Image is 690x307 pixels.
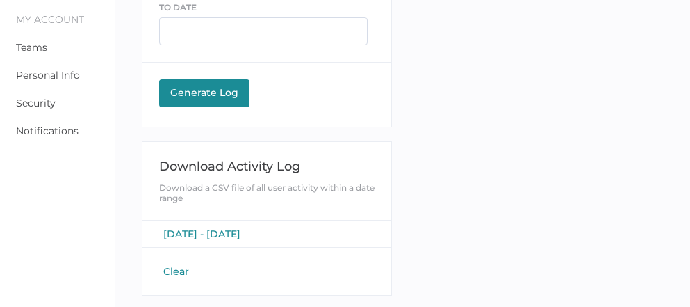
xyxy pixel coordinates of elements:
[16,69,80,81] a: Personal Info
[159,79,249,107] button: Generate Log
[159,265,193,278] button: Clear
[16,41,47,54] a: Teams
[163,228,240,240] span: [DATE] - [DATE]
[16,125,79,137] a: Notifications
[16,97,56,109] a: Security
[166,86,243,99] div: Generate Log
[159,159,375,174] div: Download Activity Log
[159,182,375,203] div: Download a CSV file of all user activity within a date range
[159,2,197,13] span: TO DATE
